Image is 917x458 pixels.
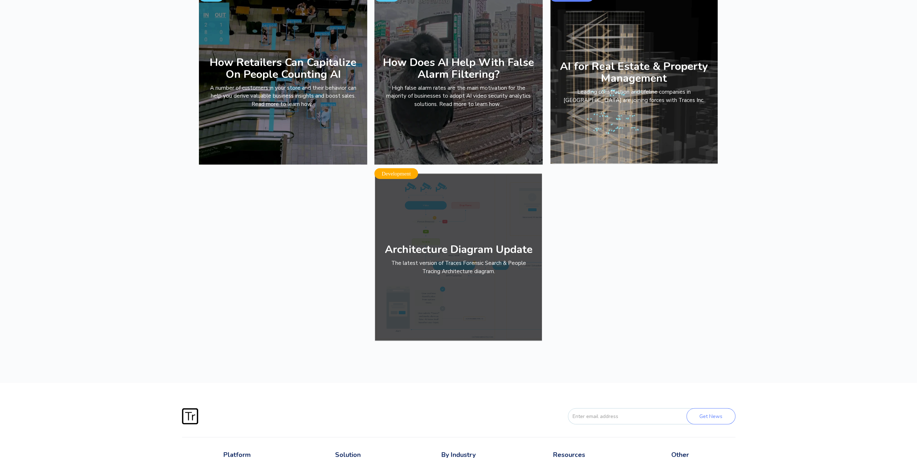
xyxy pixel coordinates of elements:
div: A number of customers in your store and their behavior can help you derive valuable business insi... [208,84,359,108]
div: Leading construction and lifeline companies in [GEOGRAPHIC_DATA] are joining forces with Traces Inc. [558,88,709,104]
h4: AI for Real Estate & Property Management [558,61,709,84]
h4: How Retailers Can Capitalize On People Counting AI [208,57,359,80]
form: FORM-EMAIL-FOOTER [555,408,735,424]
div: High false alarm rates are the main motivation for the majority of businesses to adopt AI video s... [383,84,534,108]
input: Get News [686,408,735,424]
input: Enter email address [568,408,699,424]
a: DevelopmentArchitecture Diagram UpdateThe latest version of Traces Forensic Search & People Traci... [374,174,543,342]
div: Development [374,168,418,179]
h4: Architecture Diagram Update [384,244,532,255]
h4: How Does AI Help With False Alarm Filtering? [383,57,534,80]
img: Traces Logo [182,408,198,424]
div: The latest version of Traces Forensic Search & People Tracing Architecture diagram. [383,259,534,275]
